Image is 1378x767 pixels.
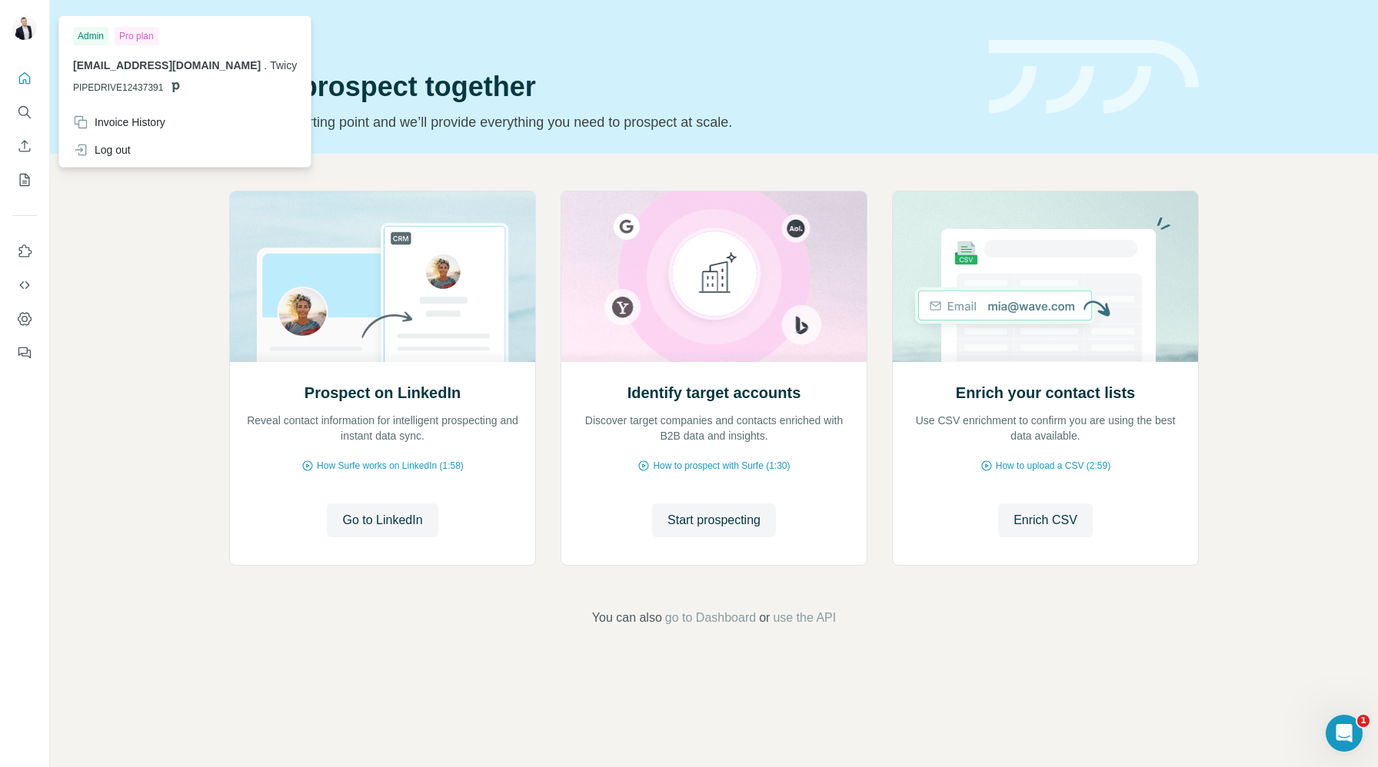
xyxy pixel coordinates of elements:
div: Pro plan [115,27,158,45]
button: Quick start [12,65,37,92]
h2: Identify target accounts [627,382,801,403]
p: Pick your starting point and we’ll provide everything you need to prospect at scale. [229,111,970,133]
span: [EMAIL_ADDRESS][DOMAIN_NAME] [73,59,261,71]
button: Use Surfe API [12,271,37,299]
span: How Surfe works on LinkedIn (1:58) [317,459,464,473]
img: Prospect on LinkedIn [229,191,536,362]
div: Admin [73,27,108,45]
h2: Prospect on LinkedIn [305,382,461,403]
span: . [264,59,267,71]
button: Feedback [12,339,37,367]
button: Use Surfe on LinkedIn [12,237,37,265]
button: Enrich CSV [12,132,37,160]
span: How to upload a CSV (2:59) [996,459,1110,473]
button: Start prospecting [652,503,776,537]
span: Go to LinkedIn [342,511,422,530]
p: Discover target companies and contacts enriched with B2B data and insights. [577,413,851,443]
img: Identify target accounts [561,191,867,362]
span: Enrich CSV [1014,511,1077,530]
span: or [759,609,770,627]
button: My lists [12,166,37,194]
button: Search [12,98,37,126]
span: 1 [1357,715,1370,727]
iframe: Intercom live chat [1326,715,1363,752]
button: use the API [773,609,836,627]
span: Twicy [270,59,297,71]
div: Log out [73,142,131,158]
button: go to Dashboard [665,609,756,627]
span: Start prospecting [667,511,761,530]
h2: Enrich your contact lists [956,382,1135,403]
h1: Let’s prospect together [229,71,970,102]
button: Go to LinkedIn [327,503,438,537]
span: You can also [592,609,662,627]
button: Enrich CSV [998,503,1093,537]
span: How to prospect with Surfe (1:30) [653,459,790,473]
p: Reveal contact information for intelligent prospecting and instant data sync. [245,413,520,443]
img: banner [989,40,1199,115]
div: Invoice History [73,115,165,130]
p: Use CSV enrichment to confirm you are using the best data available. [908,413,1183,443]
div: Quick start [229,28,970,44]
button: Dashboard [12,305,37,333]
img: Enrich your contact lists [892,191,1199,362]
img: Avatar [12,15,37,40]
span: PIPEDRIVE12437391 [73,81,163,95]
